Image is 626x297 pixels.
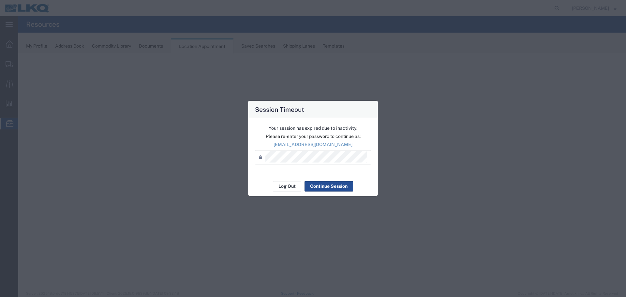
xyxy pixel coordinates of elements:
button: Continue Session [305,181,353,191]
p: [EMAIL_ADDRESS][DOMAIN_NAME] [255,141,371,148]
p: Please re-enter your password to continue as: [255,133,371,140]
p: Your session has expired due to inactivity. [255,125,371,131]
h4: Session Timeout [255,104,304,114]
button: Log Out [273,181,301,191]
